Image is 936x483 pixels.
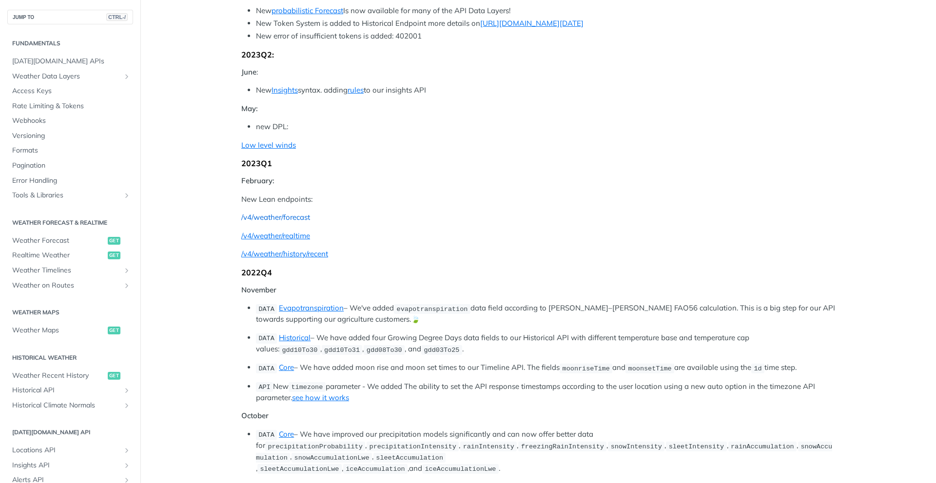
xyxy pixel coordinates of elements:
[258,335,274,342] span: DATA
[7,143,133,158] a: Formats
[106,13,128,21] span: CTRL-/
[123,192,131,199] button: Show subpages for Tools & Libraries
[7,54,133,69] a: [DATE][DOMAIN_NAME] APIs
[7,10,133,24] button: JUMP TOCTRL-/
[7,368,133,383] a: Weather Recent Historyget
[370,443,456,450] span: precipitationIntensity
[258,384,270,391] span: API
[258,365,274,372] span: DATA
[754,365,761,372] span: 1d
[12,131,131,141] span: Versioning
[258,431,274,439] span: DATA
[521,443,604,450] span: freezingRainIntensity
[7,263,133,278] a: Weather TimelinesShow subpages for Weather Timelines
[12,146,131,155] span: Formats
[12,445,120,455] span: Locations API
[108,237,120,245] span: get
[241,140,296,150] a: Low level winds
[123,402,131,409] button: Show subpages for Historical Climate Normals
[7,39,133,48] h2: Fundamentals
[291,384,323,391] span: timezone
[279,303,344,312] a: Evapotranspiration
[12,326,105,335] span: Weather Maps
[12,116,131,126] span: Webhooks
[241,176,274,185] strong: February:
[256,332,835,355] p: – We have added four Growing Degree Days data fields to our Historical API with different tempera...
[397,305,468,312] span: evapotranspiration
[367,346,402,353] span: gdd08To30
[108,327,120,334] span: get
[279,429,294,439] a: Core
[256,303,835,325] p: – We've added data field according to [PERSON_NAME]–[PERSON_NAME] FAO56 calculation. This is a bi...
[108,251,120,259] span: get
[12,57,131,66] span: [DATE][DOMAIN_NAME] APIs
[123,73,131,80] button: Show subpages for Weather Data Layers
[123,462,131,469] button: Show subpages for Insights API
[7,84,133,98] a: Access Keys
[279,333,311,342] a: Historical
[12,236,105,246] span: Weather Forecast
[258,305,274,312] span: DATA
[241,411,269,420] strong: October
[241,268,835,277] div: 2022Q4
[348,85,364,95] a: rules
[7,308,133,317] h2: Weather Maps
[12,191,120,200] span: Tools & Libraries
[256,85,835,96] li: New syntax. adding to our insights API
[611,443,662,450] span: snowIntensity
[7,129,133,143] a: Versioning
[12,161,131,171] span: Pagination
[7,458,133,473] a: Insights APIShow subpages for Insights API
[628,365,672,372] span: moonsetTime
[272,85,298,95] a: Insights
[12,266,120,275] span: Weather Timelines
[425,465,496,473] span: iceAccumulationLwe
[12,371,105,381] span: Weather Recent History
[563,365,610,372] span: moonriseTime
[256,362,835,373] p: – We have added moon rise and moon set times to our Timeline API. The fields and are available us...
[241,67,835,78] p: :
[256,121,835,133] li: new DPL:
[7,323,133,338] a: Weather Mapsget
[272,6,343,15] a: probabilistic Forecast
[12,401,120,410] span: Historical Climate Normals
[7,353,133,362] h2: Historical Weather
[279,363,294,372] a: Core
[669,443,724,450] span: sleetIntensity
[241,285,276,294] strong: November
[256,429,835,474] li: – We have improved our precipitation models significantly and can now offer better data for , , ,...
[123,386,131,394] button: Show subpages for Historical API
[12,461,120,470] span: Insights API
[731,443,794,450] span: rainAccumulation
[256,381,835,404] p: New parameter - We added The ability to set the API response timestamps according to the user loc...
[7,188,133,203] a: Tools & LibrariesShow subpages for Tools & Libraries
[324,346,360,353] span: gdd10To31
[7,248,133,263] a: Realtime Weatherget
[12,176,131,186] span: Error Handling
[7,428,133,437] h2: [DATE][DOMAIN_NAME] API
[241,50,835,59] div: 2023Q2:
[7,69,133,84] a: Weather Data LayersShow subpages for Weather Data Layers
[7,278,133,293] a: Weather on RoutesShow subpages for Weather on Routes
[12,386,120,395] span: Historical API
[241,231,310,240] a: /v4/weather/realtime
[256,5,835,17] li: New Is now available for many of the API Data Layers!
[12,72,120,81] span: Weather Data Layers
[463,443,514,450] span: rainIntensity
[123,267,131,274] button: Show subpages for Weather Timelines
[241,213,310,222] a: /v4/weather/forecast
[346,465,405,473] span: iceAccumulation
[7,174,133,188] a: Error Handling
[123,446,131,454] button: Show subpages for Locations API
[7,383,133,398] a: Historical APIShow subpages for Historical API
[12,101,131,111] span: Rate Limiting & Tokens
[260,465,339,473] span: sleetAccumulationLwe
[241,67,256,77] strong: June
[480,19,584,28] a: [URL][DOMAIN_NAME][DATE]
[7,398,133,413] a: Historical Climate NormalsShow subpages for Historical Climate Normals
[7,233,133,248] a: Weather Forecastget
[241,249,328,258] a: /v4/weather/history/recent
[7,114,133,128] a: Webhooks
[7,158,133,173] a: Pagination
[256,18,835,29] li: New Token System is added to Historical Endpoint more details on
